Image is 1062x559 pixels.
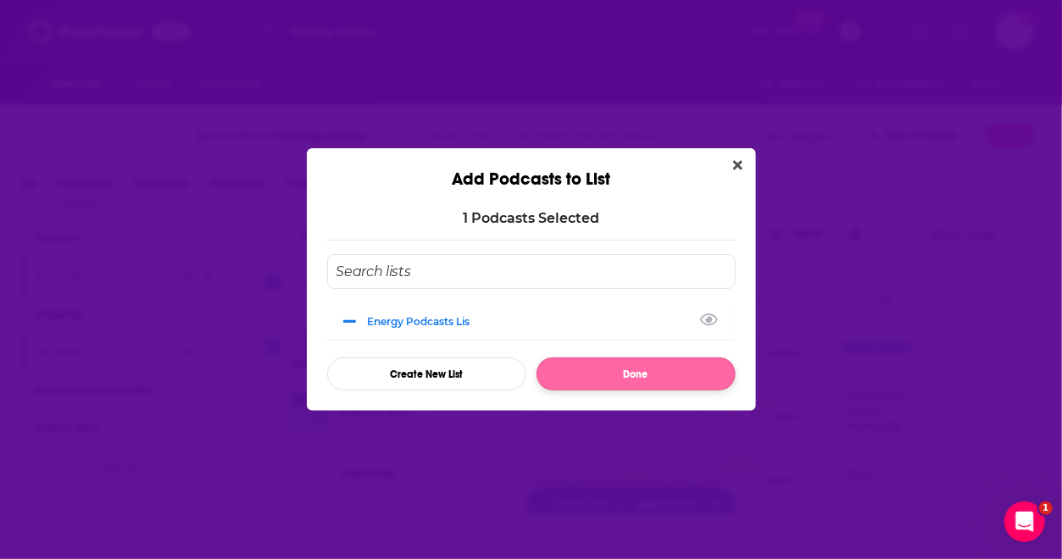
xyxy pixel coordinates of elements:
div: Add Podcast To List [327,254,736,390]
button: View Link [470,324,481,326]
div: Energy Podcasts Lis [327,302,736,340]
button: Done [537,357,736,390]
button: Close [726,155,749,176]
p: 1 Podcast s Selected [463,210,599,226]
div: Energy Podcasts Lis [368,315,481,328]
iframe: Intercom live chat [1004,501,1045,542]
div: Add Podcasts to List [307,148,756,190]
button: Create New List [327,357,526,390]
span: 1 [1039,501,1053,515]
input: Search lists [327,254,736,289]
